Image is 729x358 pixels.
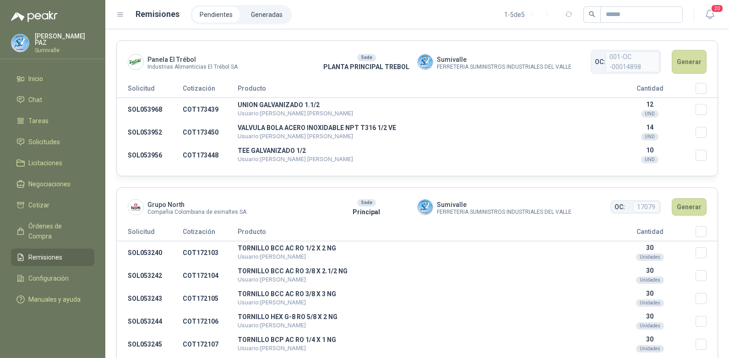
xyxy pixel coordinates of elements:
p: 30 [604,290,696,297]
span: 20 [711,4,724,13]
p: [PERSON_NAME] PAZ [35,33,94,46]
a: Negociaciones [11,175,94,193]
td: Seleccionar/deseleccionar [696,98,718,121]
td: COT172104 [183,264,238,287]
td: SOL053968 [117,98,183,121]
span: FERRETERIA SUMINISTROS INDUSTRIALES DEL VALLE [437,65,571,70]
p: TORNILLO HEX G-8 RO 5/8 X 2 NG [238,314,604,320]
p: TORNILLO BCP AC RO 1/4 X 1 NG [238,336,604,343]
td: COT173439 [183,98,238,121]
img: Logo peakr [11,11,58,22]
span: Inicio [28,74,43,84]
span: Usuario: [PERSON_NAME] [238,253,306,260]
span: Usuario: [PERSON_NAME] [238,345,306,352]
span: Usuario: [PERSON_NAME] [PERSON_NAME] [238,110,353,117]
td: Seleccionar/deseleccionar [696,264,718,287]
p: 14 [604,124,696,131]
button: Generar [672,50,707,74]
img: Company Logo [128,54,143,70]
span: Configuración [28,273,69,283]
th: Solicitud [117,83,183,98]
td: COT172105 [183,287,238,310]
th: Cotización [183,83,238,98]
td: COT172107 [183,333,238,356]
a: Cotizar [11,196,94,214]
td: SOL053245 [117,333,183,356]
td: SOL053242 [117,264,183,287]
span: Solicitudes [28,137,60,147]
a: Órdenes de Compra [11,217,94,245]
img: Company Logo [418,200,433,215]
p: TEE GALVANIZADO 1/2 [238,147,604,154]
p: 10 [604,146,696,154]
span: Usuario: [PERSON_NAME] [PERSON_NAME] [238,133,353,140]
p: Principal [316,207,417,217]
span: OC: [595,57,605,67]
a: Tareas [11,112,94,130]
td: Seleccionar/deseleccionar [696,310,718,333]
p: 30 [604,267,696,274]
p: TORNILLO BCC AC RO 3/8 X 2.1/2 NG [238,268,604,274]
th: Cantidad [604,83,696,98]
p: TORNILLO BCC AC RO 3/8 X 3 NG [238,291,604,297]
div: UND [641,133,658,141]
span: Manuales y ayuda [28,294,81,304]
span: Usuario: [PERSON_NAME] [238,322,306,329]
a: Manuales y ayuda [11,291,94,308]
td: SOL053952 [117,121,183,144]
span: Remisiones [28,252,62,262]
div: 1 - 5 de 5 [504,7,554,22]
span: Compañia Colombiana de esmaltes SA [147,210,246,215]
p: 30 [604,336,696,343]
div: Unidades [636,277,664,284]
th: Seleccionar/deseleccionar [696,226,718,241]
div: Unidades [636,254,664,261]
div: UND [641,110,658,118]
div: UND [641,156,658,163]
th: Seleccionar/deseleccionar [696,83,718,98]
span: search [589,11,595,17]
span: FERRETERIA SUMINISTROS INDUSTRIALES DEL VALLE [437,210,571,215]
span: 001-OC -00014898 [605,51,659,72]
span: Chat [28,95,42,105]
a: Remisiones [11,249,94,266]
td: Seleccionar/deseleccionar [696,287,718,310]
span: Sumivalle [437,200,571,210]
td: COT172103 [183,241,238,265]
li: Generadas [244,7,290,22]
p: PLANTA PRINCIPAL TREBOL [316,62,417,72]
p: 30 [604,313,696,320]
td: SOL053956 [117,144,183,167]
a: Configuración [11,270,94,287]
div: Sede [357,54,376,61]
span: 17079 [633,201,659,212]
span: Licitaciones [28,158,62,168]
p: Sumivalle [35,48,94,53]
a: Inicio [11,70,94,87]
span: Grupo North [147,200,246,210]
h1: Remisiones [136,8,180,21]
td: Seleccionar/deseleccionar [696,333,718,356]
td: SOL053243 [117,287,183,310]
span: Usuario: [PERSON_NAME] [PERSON_NAME] [238,156,353,163]
td: COT173448 [183,144,238,167]
td: Seleccionar/deseleccionar [696,144,718,167]
a: Solicitudes [11,133,94,151]
span: Usuario: [PERSON_NAME] [238,276,306,283]
a: Chat [11,91,94,108]
span: Usuario: [PERSON_NAME] [238,299,306,306]
td: COT173450 [183,121,238,144]
img: Company Logo [11,34,29,52]
span: Cotizar [28,200,49,210]
td: COT172106 [183,310,238,333]
div: Unidades [636,322,664,330]
span: Panela El Trébol [147,54,238,65]
div: Unidades [636,345,664,353]
th: Producto [238,226,604,241]
span: Sumivalle [437,54,571,65]
span: OC: [615,202,625,212]
div: Sede [357,199,376,206]
a: Licitaciones [11,154,94,172]
th: Solicitud [117,226,183,241]
span: Negociaciones [28,179,71,189]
